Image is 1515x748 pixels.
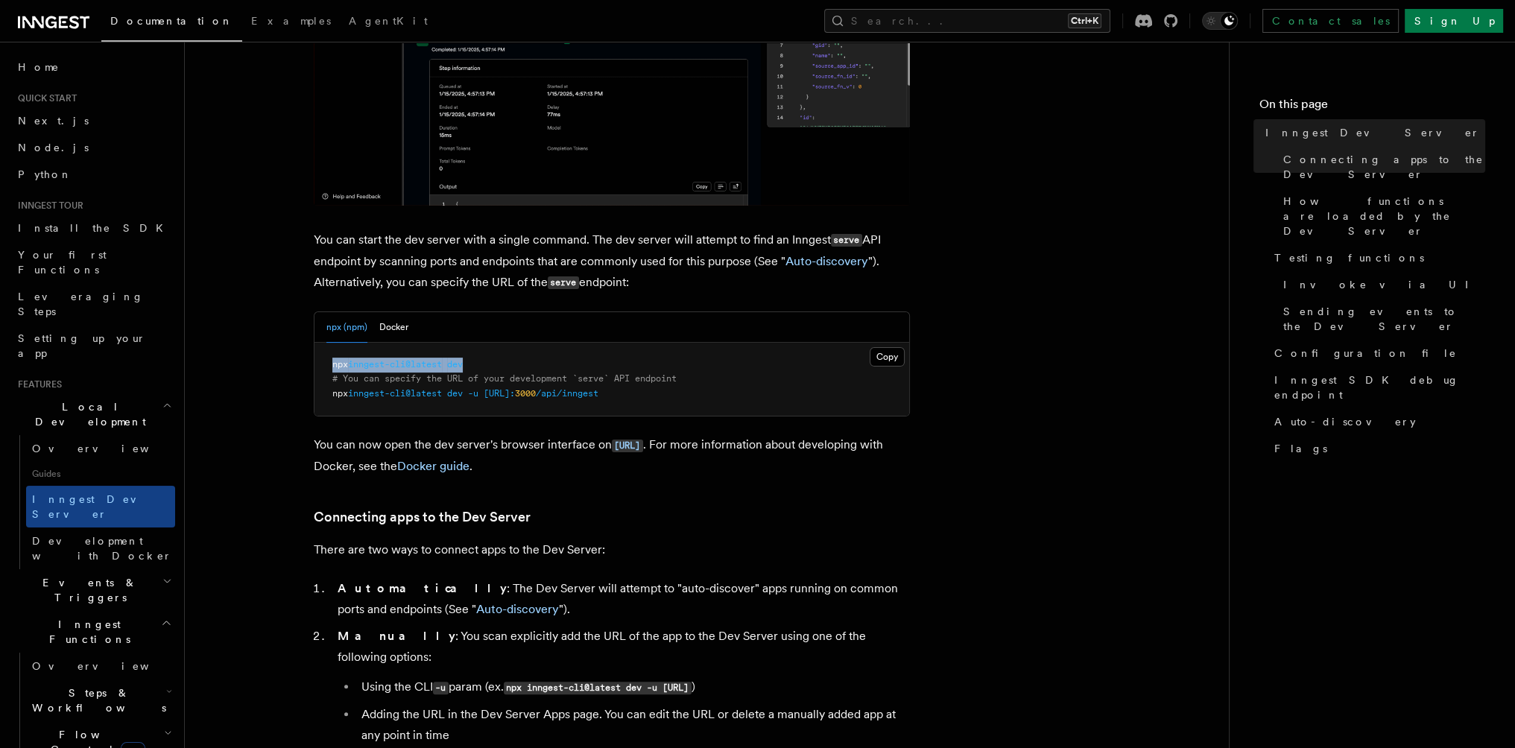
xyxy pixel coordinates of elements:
span: Setting up your app [18,332,146,359]
a: Your first Functions [12,241,175,283]
span: Testing functions [1274,250,1424,265]
li: Adding the URL in the Dev Server Apps page. You can edit the URL or delete a manually added app a... [357,704,910,746]
span: Invoke via UI [1283,277,1481,292]
p: You can now open the dev server's browser interface on . For more information about developing wi... [314,434,910,477]
span: Auto-discovery [1274,414,1416,429]
a: Testing functions [1268,244,1485,271]
kbd: Ctrl+K [1068,13,1101,28]
a: Setting up your app [12,325,175,367]
span: Features [12,378,62,390]
span: Leveraging Steps [18,291,144,317]
code: serve [831,234,862,247]
span: 3000 [515,388,536,399]
button: Events & Triggers [12,569,175,611]
strong: Automatically [338,581,507,595]
span: Inngest tour [12,200,83,212]
button: Toggle dark mode [1202,12,1238,30]
span: inngest-cli@latest [348,388,442,399]
li: Using the CLI param (ex. ) [357,676,910,698]
span: Flags [1274,441,1327,456]
span: Events & Triggers [12,575,162,605]
p: There are two ways to connect apps to the Dev Server: [314,539,910,560]
span: Examples [251,15,331,27]
button: Steps & Workflows [26,679,175,721]
code: serve [548,276,579,289]
span: Sending events to the Dev Server [1283,304,1485,334]
a: Examples [242,4,340,40]
a: Connecting apps to the Dev Server [314,507,531,527]
a: AgentKit [340,4,437,40]
button: Copy [870,347,905,367]
span: # You can specify the URL of your development `serve` API endpoint [332,373,677,384]
a: Overview [26,653,175,679]
span: -u [468,388,478,399]
a: Overview [26,435,175,462]
a: Contact sales [1262,9,1399,33]
a: Auto-discovery [476,602,559,616]
code: npx inngest-cli@latest dev -u [URL] [504,682,692,694]
span: Python [18,168,72,180]
span: Connecting apps to the Dev Server [1283,152,1485,182]
button: npx (npm) [326,312,367,343]
span: Next.js [18,115,89,127]
a: Install the SDK [12,215,175,241]
span: npx [332,359,348,370]
a: Development with Docker [26,527,175,569]
span: Home [18,60,60,75]
button: Inngest Functions [12,611,175,653]
a: Configuration file [1268,340,1485,367]
button: Docker [379,312,408,343]
li: : The Dev Server will attempt to "auto-discover" apps running on common ports and endpoints (See ... [333,578,910,620]
span: Inngest SDK debug endpoint [1274,373,1485,402]
span: Inngest Functions [12,617,161,647]
button: Search...Ctrl+K [824,9,1110,33]
span: How functions are loaded by the Dev Server [1283,194,1485,238]
span: Local Development [12,399,162,429]
a: Inngest Dev Server [26,486,175,527]
span: Inngest Dev Server [1265,125,1480,140]
a: Flags [1268,435,1485,462]
span: Guides [26,462,175,486]
span: dev [447,359,463,370]
span: Your first Functions [18,249,107,276]
a: Inngest Dev Server [1259,119,1485,146]
h4: On this page [1259,95,1485,119]
a: Documentation [101,4,242,42]
span: Quick start [12,92,77,104]
button: Local Development [12,393,175,435]
span: AgentKit [349,15,428,27]
span: Development with Docker [32,535,172,562]
a: Sign Up [1405,9,1503,33]
a: Node.js [12,134,175,161]
a: Leveraging Steps [12,283,175,325]
span: inngest-cli@latest [348,359,442,370]
span: Node.js [18,142,89,153]
a: Connecting apps to the Dev Server [1277,146,1485,188]
code: [URL] [612,440,643,452]
a: Next.js [12,107,175,134]
span: Documentation [110,15,233,27]
a: Auto-discovery [785,254,868,268]
p: You can start the dev server with a single command. The dev server will attempt to find an Innges... [314,229,910,294]
span: Configuration file [1274,346,1457,361]
span: /api/inngest [536,388,598,399]
a: Auto-discovery [1268,408,1485,435]
span: Inngest Dev Server [32,493,159,520]
a: Invoke via UI [1277,271,1485,298]
span: npx [332,388,348,399]
a: How functions are loaded by the Dev Server [1277,188,1485,244]
span: [URL]: [484,388,515,399]
a: Sending events to the Dev Server [1277,298,1485,340]
span: Overview [32,443,186,454]
span: Overview [32,660,186,672]
a: Inngest SDK debug endpoint [1268,367,1485,408]
div: Local Development [12,435,175,569]
span: Install the SDK [18,222,172,234]
a: Home [12,54,175,80]
strong: Manually [338,629,455,643]
code: -u [433,682,449,694]
a: Python [12,161,175,188]
a: Docker guide [397,459,469,473]
span: Steps & Workflows [26,685,166,715]
a: [URL] [612,437,643,451]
